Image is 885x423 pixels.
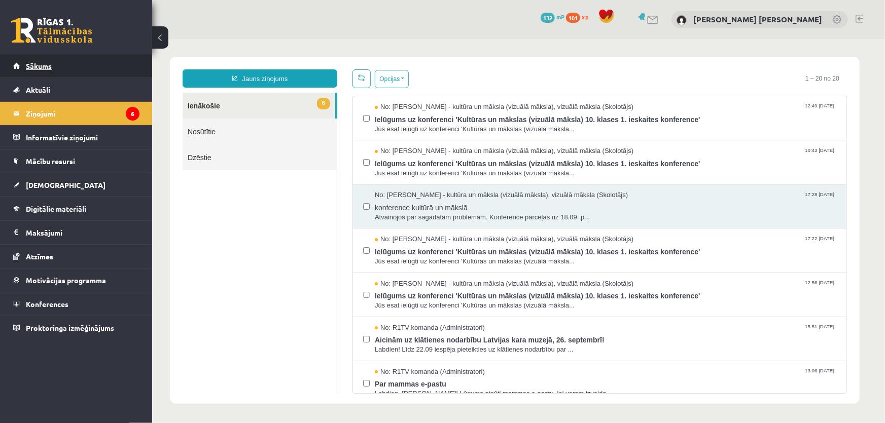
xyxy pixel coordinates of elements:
a: [DEMOGRAPHIC_DATA] [13,173,139,197]
span: xp [582,13,588,21]
span: Jūs esat ielūgti uz konferenci 'Kultūras un mākslas (vizuālā māksla... [223,86,684,95]
a: No: R1TV komanda (Administratori) 15:51 [DATE] Aicinām uz klātienes nodarbību Latvijas kara muzej... [223,284,684,316]
span: No: [PERSON_NAME] - kultūra un māksla (vizuālā māksla), vizuālā māksla (Skolotājs) [223,151,476,161]
a: No: [PERSON_NAME] - kultūra un māksla (vizuālā māksla), vizuālā māksla (Skolotājs) 17:28 [DATE] k... [223,151,684,183]
span: 1 – 20 no 20 [646,30,695,49]
a: No: R1TV komanda (Administratori) 13:06 [DATE] Par mammas e-pastu Labdien, [PERSON_NAME]! Lūgums ... [223,328,684,360]
a: No: [PERSON_NAME] - kultūra un māksla (vizuālā māksla), vizuālā māksla (Skolotājs) 12:49 [DATE] I... [223,63,684,95]
a: Proktoringa izmēģinājums [13,316,139,339]
a: No: [PERSON_NAME] - kultūra un māksla (vizuālā māksla), vizuālā māksla (Skolotājs) 10:43 [DATE] I... [223,107,684,139]
span: 15:51 [DATE] [651,284,684,292]
a: Aktuāli [13,78,139,101]
span: 13:06 [DATE] [651,328,684,336]
span: Ielūgums uz konferenci 'Kultūras un mākslas (vizuālā māksla) 10. klases 1. ieskaites konference' [223,249,684,262]
span: [DEMOGRAPHIC_DATA] [26,180,105,189]
i: 6 [126,107,139,121]
span: Jūs esat ielūgti uz konferenci 'Kultūras un mākslas (vizuālā māksla... [223,130,684,139]
a: [PERSON_NAME] [PERSON_NAME] [693,14,822,24]
span: Jūs esat ielūgti uz konferenci 'Kultūras un mākslas (vizuālā māksla... [223,218,684,227]
span: 6 [165,59,178,70]
span: Aktuāli [26,85,50,94]
span: No: [PERSON_NAME] - kultūra un māksla (vizuālā māksla), vizuālā māksla (Skolotājs) [223,196,481,205]
a: Rīgas 1. Tālmācības vidusskola [11,18,92,43]
span: 12:56 [DATE] [651,240,684,248]
span: Digitālie materiāli [26,204,86,213]
a: 101 xp [566,13,593,21]
legend: Ziņojumi [26,102,139,125]
a: No: [PERSON_NAME] - kultūra un māksla (vizuālā māksla), vizuālā māksla (Skolotājs) 12:56 [DATE] I... [223,240,684,272]
span: Aicinām uz klātienes nodarbību Latvijas kara muzejā, 26. septembrī! [223,293,684,306]
a: Maksājumi [13,221,139,244]
a: Mācību resursi [13,149,139,173]
a: Digitālie materiāli [13,197,139,220]
legend: Informatīvie ziņojumi [26,126,139,149]
img: Frančesko Pio Bevilakva [677,15,687,25]
a: Ziņojumi6 [13,102,139,125]
a: Konferences [13,292,139,316]
span: Par mammas e-pastu [223,337,684,350]
span: Mācību resursi [26,157,75,166]
a: Jauns ziņojums [30,30,185,49]
span: Konferences [26,299,68,309]
span: No: [PERSON_NAME] - kultūra un māksla (vizuālā māksla), vizuālā māksla (Skolotājs) [223,63,481,73]
span: No: R1TV komanda (Administratori) [223,328,333,338]
a: Dzēstie [30,105,185,131]
span: 132 [541,13,555,23]
span: Atzīmes [26,252,53,261]
span: Proktoringa izmēģinājums [26,323,114,332]
legend: Maksājumi [26,221,139,244]
span: Labdien! Līdz 22.09 iespēja pieteikties uz klātienes nodarbību par ... [223,306,684,316]
span: 12:49 [DATE] [651,63,684,71]
span: No: R1TV komanda (Administratori) [223,284,333,294]
button: Opcijas [223,31,257,49]
span: Sākums [26,61,52,70]
a: 132 mP [541,13,564,21]
a: Informatīvie ziņojumi [13,126,139,149]
span: Labdien, [PERSON_NAME]! Lūgums atsūti mammas e-pastu, lai varam izveido... [223,350,684,360]
a: No: [PERSON_NAME] - kultūra un māksla (vizuālā māksla), vizuālā māksla (Skolotājs) 17:22 [DATE] I... [223,196,684,227]
span: Ielūgums uz konferenci 'Kultūras un mākslas (vizuālā māksla) 10. klases 1. ieskaites konference' [223,73,684,86]
span: Ielūgums uz konferenci 'Kultūras un mākslas (vizuālā māksla) 10. klases 1. ieskaites konference' [223,205,684,218]
a: Sākums [13,54,139,78]
span: konference kultūrā un mākslā [223,161,684,174]
a: 6Ienākošie [30,54,183,80]
span: Ielūgums uz konferenci 'Kultūras un mākslas (vizuālā māksla) 10. klases 1. ieskaites konference' [223,117,684,130]
span: 17:28 [DATE] [651,151,684,159]
span: 10:43 [DATE] [651,107,684,115]
span: Jūs esat ielūgti uz konferenci 'Kultūras un mākslas (vizuālā māksla... [223,262,684,272]
span: 17:22 [DATE] [651,196,684,203]
span: No: [PERSON_NAME] - kultūra un māksla (vizuālā māksla), vizuālā māksla (Skolotājs) [223,107,481,117]
span: No: [PERSON_NAME] - kultūra un māksla (vizuālā māksla), vizuālā māksla (Skolotājs) [223,240,481,250]
span: mP [556,13,564,21]
a: Atzīmes [13,245,139,268]
span: Atvainojos par sagādātām problēmām. Konference pārceļas uz 18.09. p... [223,174,684,183]
span: 101 [566,13,580,23]
span: Motivācijas programma [26,276,106,285]
a: Motivācijas programma [13,268,139,292]
a: Nosūtītie [30,80,185,105]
